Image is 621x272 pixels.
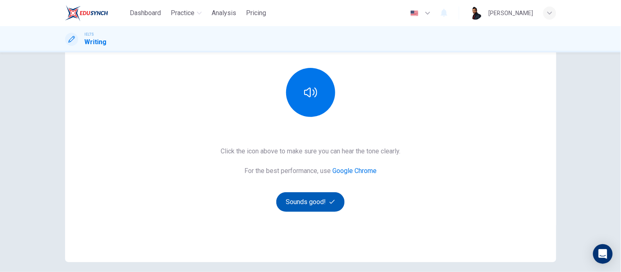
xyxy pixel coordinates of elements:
button: Sounds good! [276,192,345,212]
span: Analysis [212,8,236,18]
span: Practice [171,8,194,18]
h6: Click the icon above to make sure you can hear the tone clearly. [221,146,400,156]
img: en [409,10,420,16]
button: Dashboard [126,6,164,20]
span: Dashboard [130,8,161,18]
a: Google Chrome [332,167,377,175]
button: Pricing [243,6,269,20]
div: Open Intercom Messenger [593,244,613,264]
h6: For the best performance, use [244,166,377,176]
a: EduSynch logo [65,5,127,21]
button: Practice [167,6,205,20]
span: Pricing [246,8,266,18]
img: EduSynch logo [65,5,108,21]
span: IELTS [85,31,94,37]
h1: Writing [85,37,107,47]
img: Profile picture [469,7,482,20]
button: Analysis [208,6,239,20]
div: [PERSON_NAME] [489,8,533,18]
